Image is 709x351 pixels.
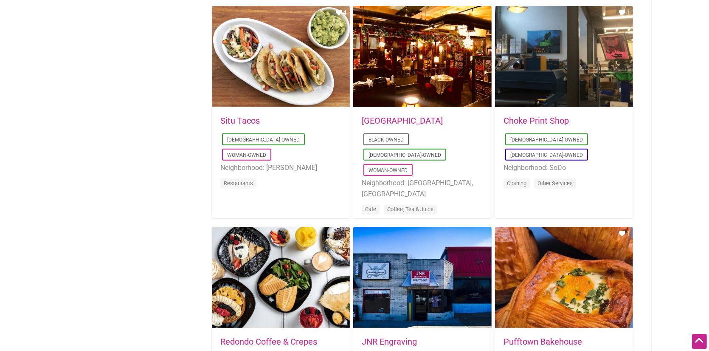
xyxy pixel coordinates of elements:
[220,162,341,173] li: Neighborhood: [PERSON_NAME]
[220,337,317,347] a: Redondo Coffee & Crepes
[227,137,300,143] a: [DEMOGRAPHIC_DATA]-Owned
[387,206,433,212] a: Coffee, Tea & Juice
[504,162,625,173] li: Neighborhood: SoDo
[537,180,573,187] a: Other Services
[365,206,376,212] a: Cafe
[362,116,443,126] a: [GEOGRAPHIC_DATA]
[507,180,526,187] a: Clothing
[369,137,404,143] a: Black-Owned
[504,116,569,126] a: Choke Print Shop
[369,152,441,158] a: [DEMOGRAPHIC_DATA]-Owned
[362,337,417,347] a: JNR Engraving
[362,178,483,199] li: Neighborhood: [GEOGRAPHIC_DATA], [GEOGRAPHIC_DATA]
[510,152,583,158] a: [DEMOGRAPHIC_DATA]-Owned
[504,337,582,347] a: Pufftown Bakehouse
[227,152,266,158] a: Woman-Owned
[510,137,583,143] a: [DEMOGRAPHIC_DATA]-Owned
[224,180,253,187] a: Restaurants
[369,167,408,173] a: Woman-Owned
[220,116,260,126] a: Situ Tacos
[692,334,707,349] div: Scroll Back to Top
